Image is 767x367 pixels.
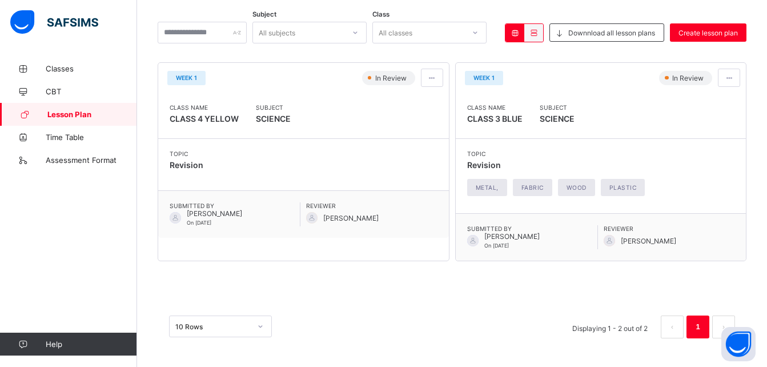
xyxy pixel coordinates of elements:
[467,104,523,111] span: Class Name
[567,184,587,191] span: wood
[712,316,735,338] button: next page
[46,155,137,165] span: Assessment Format
[467,150,651,157] span: Topic
[187,220,211,226] span: On [DATE]
[540,111,575,127] span: SCIENCE
[170,202,300,209] span: Submitted By
[170,160,203,170] span: Revision
[46,87,137,96] span: CBT
[661,316,684,338] button: prev page
[170,150,203,157] span: Topic
[256,104,291,111] span: Subject
[175,322,251,331] div: 10 Rows
[46,133,137,142] span: Time Table
[306,202,437,209] span: Reviewer
[374,74,410,82] span: In Review
[170,114,239,123] span: CLASS 4 YELLOW
[467,225,597,232] span: Submitted By
[484,242,509,249] span: On [DATE]
[256,111,291,127] span: SCIENCE
[323,214,379,222] span: [PERSON_NAME]
[46,64,137,73] span: Classes
[467,160,501,170] span: Revision
[252,10,276,18] span: Subject
[47,110,137,119] span: Lesson Plan
[686,316,709,338] li: 1
[712,316,735,338] li: 下一页
[379,22,412,43] div: All classes
[564,316,656,338] li: Displaying 1 - 2 out of 2
[661,316,684,338] li: 上一页
[540,104,575,111] span: Subject
[692,320,703,334] a: 1
[187,209,242,218] span: [PERSON_NAME]
[521,184,544,191] span: fabric
[259,22,295,43] div: All subjects
[176,74,197,81] span: WEEK 1
[671,74,707,82] span: In Review
[467,114,523,123] span: CLASS 3 BLUE
[10,10,98,34] img: safsims
[604,225,734,232] span: Reviewer
[46,340,136,349] span: Help
[609,184,637,191] span: plastic
[678,29,738,37] span: Create lesson plan
[568,29,655,37] span: Downnload all lesson plans
[170,104,239,111] span: Class Name
[621,237,676,245] span: [PERSON_NAME]
[721,327,756,361] button: Open asap
[473,74,495,81] span: WEEK 1
[476,184,499,191] span: metal,
[372,10,389,18] span: Class
[484,232,540,241] span: [PERSON_NAME]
